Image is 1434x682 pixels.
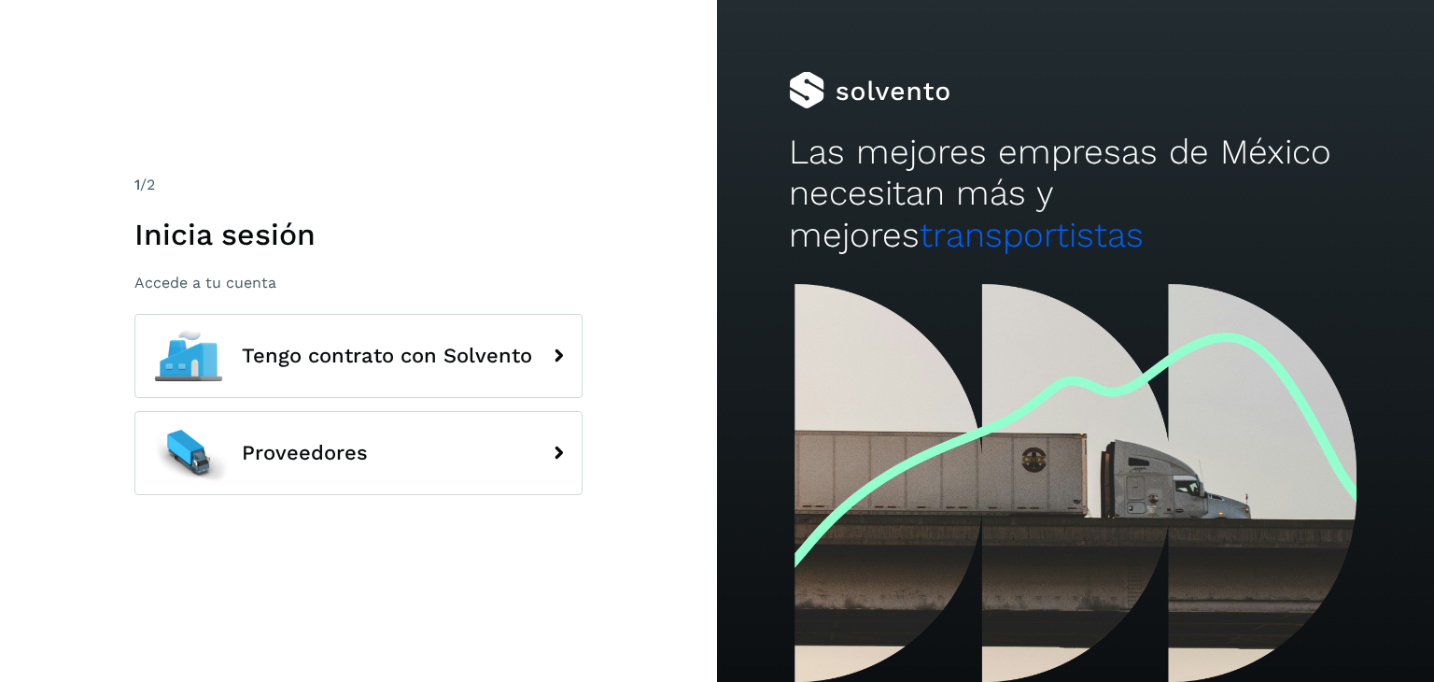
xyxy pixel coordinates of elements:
h2: Las mejores empresas de México necesitan más y mejores [789,132,1362,256]
button: Tengo contrato con Solvento [134,314,583,398]
span: 1 [134,176,140,193]
span: transportistas [920,215,1144,255]
p: Accede a tu cuenta [134,274,583,291]
span: Tengo contrato con Solvento [242,345,532,367]
button: Proveedores [134,411,583,495]
span: Proveedores [242,442,368,464]
h1: Inicia sesión [134,217,583,252]
div: /2 [134,174,583,196]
